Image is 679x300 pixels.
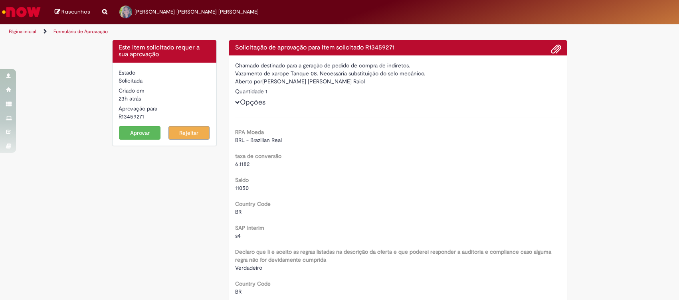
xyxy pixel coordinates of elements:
[235,87,561,95] div: Quantidade 1
[235,160,249,168] span: 6.1182
[235,264,262,271] span: Verdadeiro
[55,8,90,16] a: Rascunhos
[168,126,210,140] button: Rejeitar
[235,77,262,85] label: Aberto por
[235,44,561,51] h4: Solicitação de aprovação para Item solicitado R13459271
[235,248,551,263] b: Declaro que li e aceito as regras listadas na descrição da oferta e que poderei responder a audit...
[235,224,264,231] b: SAP Interim
[119,77,211,85] div: Solicitada
[119,112,211,120] div: R13459271
[53,28,108,35] a: Formulário de Aprovação
[119,95,211,103] div: 28/08/2025 16:45:41
[235,176,249,184] b: Saldo
[235,208,242,215] span: BR
[119,69,135,77] label: Estado
[61,8,90,16] span: Rascunhos
[235,61,561,69] div: Chamado destinado para a geração de pedido de compra de indiretos.
[9,28,36,35] a: Página inicial
[235,152,281,160] b: taxa de conversão
[235,288,242,295] span: BR
[235,200,271,207] b: Country Code
[6,24,447,39] ul: Trilhas de página
[235,280,271,287] b: Country Code
[235,232,241,239] span: s4
[235,69,561,77] div: Vazamento de xarope Tanque 08. Necessária substituição do selo mecânico.
[235,136,282,144] span: BRL - Brazilian Real
[235,184,249,191] span: 11050
[119,44,211,58] h4: Este Item solicitado requer a sua aprovação
[119,95,141,102] span: 23h atrás
[119,105,157,112] label: Aprovação para
[1,4,42,20] img: ServiceNow
[135,8,259,15] span: [PERSON_NAME] [PERSON_NAME] [PERSON_NAME]
[235,128,264,136] b: RPA Moeda
[235,77,561,87] div: [PERSON_NAME] [PERSON_NAME] Raiol
[119,126,160,140] button: Aprovar
[119,95,141,102] time: 28/08/2025 16:45:41
[119,87,145,95] label: Criado em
